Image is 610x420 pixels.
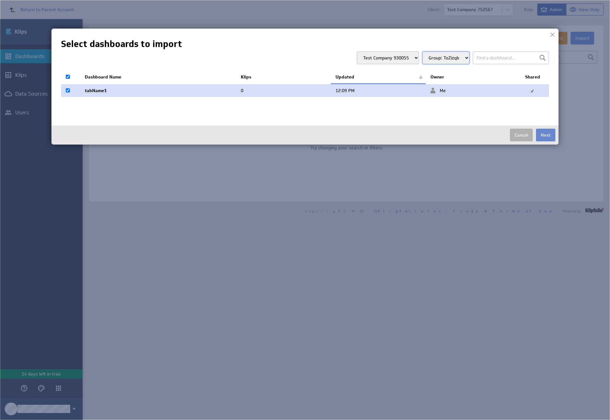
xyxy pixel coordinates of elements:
span: Oct 14, 2025 12:09 PM [335,88,355,93]
span: Me [430,88,446,93]
td: 0 [236,84,331,97]
th: Shared [520,71,549,84]
input: Find a dashboard... [473,51,549,64]
th: Owner [426,71,520,84]
button: Next [536,129,555,141]
td: tabName1 [80,84,236,97]
h1: Select dashboards to import [61,38,549,50]
th: Klips [236,71,331,84]
th: Dashboard Name [80,71,236,84]
th: Updated [331,71,425,84]
button: Cancel [510,129,533,141]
